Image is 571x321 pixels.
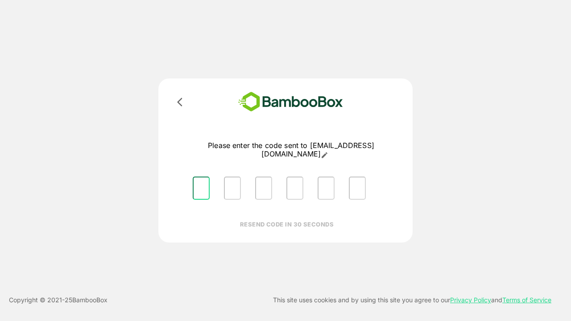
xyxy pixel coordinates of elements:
p: This site uses cookies and by using this site you agree to our and [273,295,551,305]
input: Please enter OTP character 6 [349,177,366,200]
input: Please enter OTP character 2 [224,177,241,200]
input: Please enter OTP character 1 [193,177,210,200]
a: Privacy Policy [450,296,491,304]
a: Terms of Service [502,296,551,304]
input: Please enter OTP character 4 [286,177,303,200]
p: Please enter the code sent to [EMAIL_ADDRESS][DOMAIN_NAME] [186,141,397,159]
p: Copyright © 2021- 25 BambooBox [9,295,108,305]
input: Please enter OTP character 3 [255,177,272,200]
input: Please enter OTP character 5 [318,177,335,200]
img: bamboobox [225,89,356,115]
